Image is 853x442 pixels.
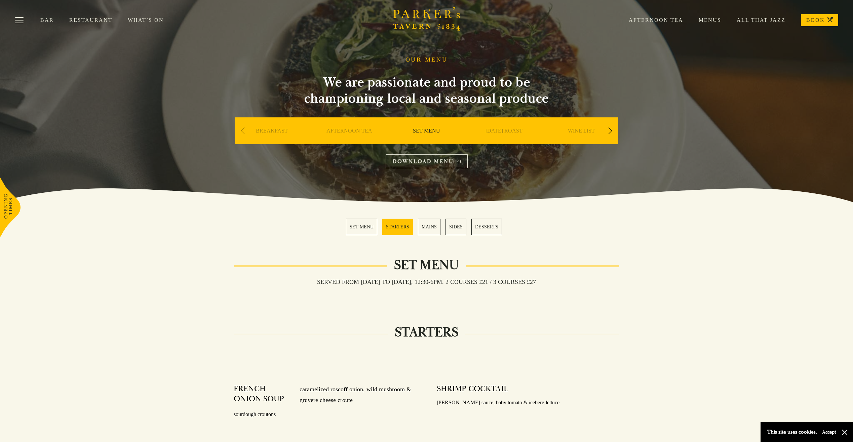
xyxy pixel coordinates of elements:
[471,219,502,235] a: 5 / 5
[326,127,372,154] a: AFTERNOON TEA
[234,410,416,419] p: sourdough croutons
[606,123,615,138] div: Next slide
[235,117,309,164] div: 1 / 9
[293,384,416,406] p: caramelized roscoff onion, wild mushroom & gruyere cheese croute
[544,117,618,164] div: 5 / 9
[822,429,836,435] button: Accept
[486,127,522,154] a: [DATE] ROAST
[312,117,386,164] div: 2 / 9
[234,384,293,406] h4: FRENCH ONION SOUP
[292,74,561,107] h2: We are passionate and proud to be championing local and seasonal produce
[767,427,817,437] p: This site uses cookies.
[445,219,466,235] a: 4 / 5
[382,219,413,235] a: 2 / 5
[387,257,466,273] h2: Set Menu
[346,219,377,235] a: 1 / 5
[568,127,595,154] a: WINE LIST
[386,154,468,168] a: DOWNLOAD MENU
[413,127,440,154] a: SET MENU
[390,117,464,164] div: 3 / 9
[388,324,465,340] h2: STARTERS
[238,123,247,138] div: Previous slide
[841,429,848,436] button: Close and accept
[405,56,448,64] h1: OUR MENU
[256,127,288,154] a: BREAKFAST
[467,117,541,164] div: 4 / 9
[437,398,619,408] p: [PERSON_NAME] sauce, baby tomato & iceberg lettuce
[437,384,508,394] h4: SHRIMP COCKTAIL
[418,219,440,235] a: 3 / 5
[310,278,543,286] h3: Served from [DATE] to [DATE], 12:30-6pm. 2 COURSES £21 / 3 COURSES £27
